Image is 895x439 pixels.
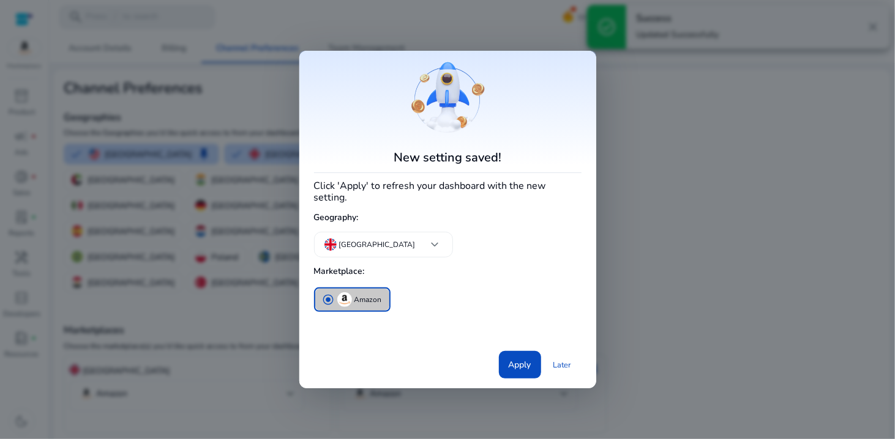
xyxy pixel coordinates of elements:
h5: Marketplace: [314,262,582,282]
span: radio_button_checked [323,293,335,306]
span: Apply [509,358,531,371]
img: uk.svg [324,238,337,251]
img: amazon.svg [337,292,352,307]
a: Later [544,354,582,376]
h4: Click 'Apply' to refresh your dashboard with the new setting. [314,178,582,204]
h5: Geography: [314,208,582,228]
p: Amazon [354,293,382,306]
p: [GEOGRAPHIC_DATA] [339,239,416,250]
span: keyboard_arrow_down [428,237,443,252]
button: Apply [499,351,541,378]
